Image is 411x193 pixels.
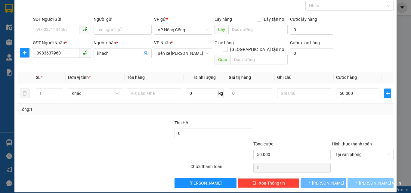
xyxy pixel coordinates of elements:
span: [PERSON_NAME] và In [359,180,401,186]
span: Đơn vị tính [68,75,91,80]
span: Tổng cước [253,142,273,146]
div: SĐT Người Gửi [33,16,91,23]
label: Hình thức thanh toán [332,142,372,146]
label: Cước giao hàng [290,40,320,45]
span: user-add [143,51,148,56]
span: Bến xe Gia Lâm [158,49,209,58]
div: VP gửi [154,16,212,23]
span: Tên hàng [127,75,145,80]
span: NC1210250568 [51,24,87,31]
div: Người nhận [94,39,152,46]
span: VP Nông Cống [158,25,209,34]
span: plus [20,50,29,55]
span: loading [305,181,312,185]
button: [PERSON_NAME] [175,178,236,188]
div: SĐT Người Nhận [33,39,91,46]
input: Dọc đường [230,55,288,64]
span: plus [385,91,391,96]
span: kg [218,89,224,98]
input: 0 [229,89,272,98]
span: delete [252,181,256,185]
div: Chưa thanh toán [190,163,253,174]
div: Tổng: 1 [20,106,159,113]
span: loading [352,181,359,185]
span: Giao [215,55,230,64]
button: plus [20,48,29,58]
span: Thu Hộ [175,120,188,125]
span: Cước hàng [336,75,357,80]
span: Xóa Thông tin [259,180,285,186]
span: Lấy tận nơi [261,16,288,23]
span: phone [83,50,88,55]
span: [PERSON_NAME] [312,180,344,186]
span: Giao hàng [215,40,234,45]
input: Ghi Chú [277,89,331,98]
span: SL [36,75,41,80]
input: Dọc đường [228,25,288,34]
span: [GEOGRAPHIC_DATA] tận nơi [228,46,288,53]
input: Cước giao hàng [290,48,333,58]
button: plus [384,89,391,98]
span: Định lượng [194,75,215,80]
span: phone [83,27,88,32]
strong: CHUYỂN PHÁT NHANH ĐÔNG LÝ [13,5,51,24]
span: SĐT XE [21,26,41,32]
button: deleteXóa Thông tin [238,178,299,188]
span: Khác [72,89,119,98]
button: [PERSON_NAME] và In [348,178,394,188]
div: Người gửi [94,16,152,23]
label: Cước lấy hàng [290,17,317,22]
button: [PERSON_NAME] [301,178,347,188]
span: VP Nhận [154,40,171,45]
strong: PHIẾU BIÊN NHẬN [15,33,48,46]
span: Tại văn phòng [335,150,390,159]
th: Ghi chú [275,72,334,83]
span: Giá trị hàng [229,75,251,80]
img: logo [3,17,12,39]
span: Lấy [215,25,228,34]
button: delete [20,89,29,98]
input: VD: Bàn, Ghế [127,89,181,98]
span: [PERSON_NAME] [190,180,222,186]
span: Lấy hàng [215,17,232,22]
input: Cước lấy hàng [290,25,333,35]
